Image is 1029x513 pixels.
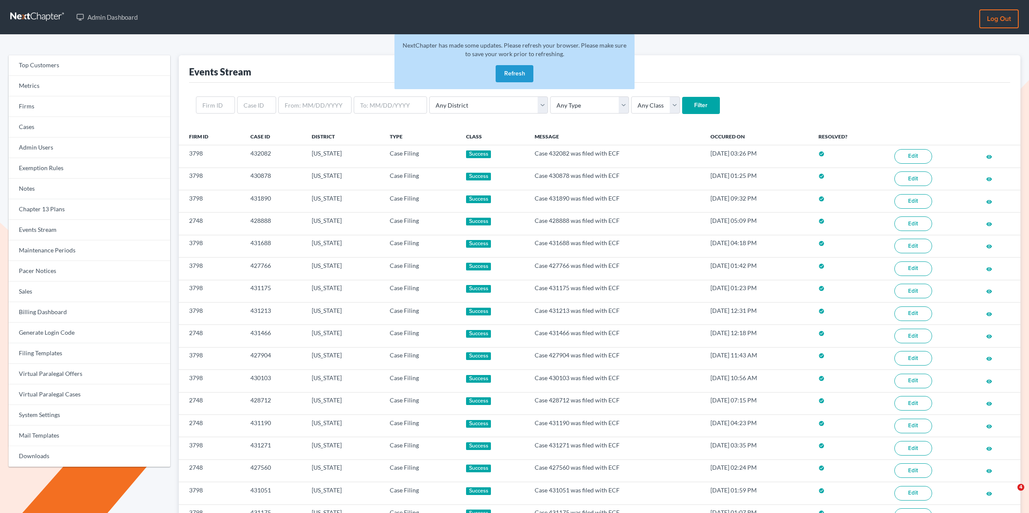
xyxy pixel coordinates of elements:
[244,168,305,190] td: 430878
[894,441,932,456] a: Edit
[528,258,704,280] td: Case 427766 was filed with ECF
[986,265,992,272] a: visibility
[986,444,992,452] a: visibility
[986,221,992,227] i: visibility
[704,280,812,302] td: [DATE] 01:23 PM
[179,235,244,257] td: 3798
[528,370,704,392] td: Case 430103 was filed with ECF
[383,258,459,280] td: Case Filing
[305,213,383,235] td: [US_STATE]
[894,284,932,298] a: Edit
[986,378,992,384] i: visibility
[179,325,244,347] td: 2748
[818,398,824,404] i: check_circle
[704,347,812,369] td: [DATE] 11:43 AM
[894,194,932,209] a: Edit
[244,235,305,257] td: 431688
[244,128,305,145] th: Case ID
[383,145,459,168] td: Case Filing
[383,482,459,504] td: Case Filing
[986,176,992,182] i: visibility
[894,216,932,231] a: Edit
[179,482,244,504] td: 3798
[818,420,824,426] i: check_circle
[305,370,383,392] td: [US_STATE]
[986,288,992,294] i: visibility
[528,128,704,145] th: Message
[179,302,244,324] td: 3798
[9,446,170,467] a: Downloads
[986,356,992,362] i: visibility
[466,442,491,450] div: Success
[305,459,383,482] td: [US_STATE]
[704,459,812,482] td: [DATE] 02:24 PM
[704,482,812,504] td: [DATE] 01:59 PM
[9,76,170,96] a: Metrics
[818,151,824,157] i: check_circle
[894,239,932,253] a: Edit
[179,392,244,414] td: 2748
[1000,484,1020,504] iframe: Intercom live chat
[818,308,824,314] i: check_circle
[986,401,992,407] i: visibility
[894,396,932,411] a: Edit
[528,302,704,324] td: Case 431213 was filed with ECF
[244,145,305,168] td: 432082
[179,190,244,212] td: 3798
[704,437,812,459] td: [DATE] 03:35 PM
[9,55,170,76] a: Top Customers
[9,343,170,364] a: Filing Templates
[704,235,812,257] td: [DATE] 04:18 PM
[179,280,244,302] td: 3798
[179,145,244,168] td: 3798
[244,258,305,280] td: 427766
[9,426,170,446] a: Mail Templates
[986,242,992,249] a: visibility
[704,168,812,190] td: [DATE] 01:25 PM
[179,258,244,280] td: 3798
[305,482,383,504] td: [US_STATE]
[466,150,491,158] div: Success
[383,459,459,482] td: Case Filing
[244,414,305,437] td: 431190
[179,213,244,235] td: 2748
[528,145,704,168] td: Case 432082 was filed with ECF
[466,465,491,472] div: Success
[244,325,305,347] td: 431466
[72,9,142,25] a: Admin Dashboard
[818,353,824,359] i: check_circle
[237,96,276,114] input: Case ID
[704,392,812,414] td: [DATE] 07:15 PM
[986,467,992,474] a: visibility
[466,195,491,203] div: Success
[9,364,170,384] a: Virtual Paralegal Offers
[986,354,992,362] a: visibility
[305,302,383,324] td: [US_STATE]
[179,459,244,482] td: 2748
[818,488,824,494] i: check_circle
[9,405,170,426] a: System Settings
[459,128,528,145] th: Class
[986,491,992,497] i: visibility
[979,9,1019,28] a: Log out
[704,145,812,168] td: [DATE] 03:26 PM
[986,175,992,182] a: visibility
[986,153,992,160] a: visibility
[894,149,932,164] a: Edit
[986,266,992,272] i: visibility
[466,240,491,248] div: Success
[9,282,170,302] a: Sales
[466,487,491,495] div: Success
[1017,484,1024,491] span: 4
[179,414,244,437] td: 2748
[383,347,459,369] td: Case Filing
[986,243,992,249] i: visibility
[704,128,812,145] th: Occured On
[818,240,824,246] i: check_circle
[383,392,459,414] td: Case Filing
[818,330,824,336] i: check_circle
[9,117,170,138] a: Cases
[528,482,704,504] td: Case 431051 was filed with ECF
[528,392,704,414] td: Case 428712 was filed with ECF
[244,302,305,324] td: 431213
